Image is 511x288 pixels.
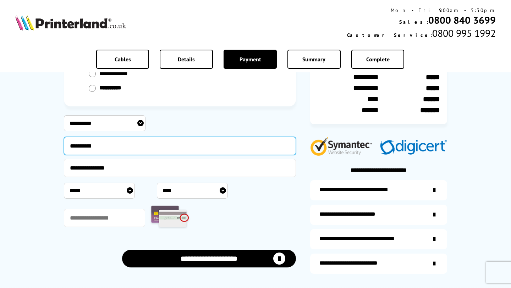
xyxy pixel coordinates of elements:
[347,7,496,13] div: Mon - Fri 9:00am - 5:30pm
[178,56,195,63] span: Details
[428,13,496,27] a: 0800 840 3699
[310,180,447,200] a: additional-ink
[310,229,447,249] a: additional-cables
[432,27,496,40] span: 0800 995 1992
[399,19,428,25] span: Sales:
[366,56,390,63] span: Complete
[115,56,131,63] span: Cables
[347,32,432,38] span: Customer Service:
[310,205,447,225] a: items-arrive
[310,254,447,274] a: secure-website
[15,15,126,31] img: Printerland Logo
[302,56,325,63] span: Summary
[240,56,261,63] span: Payment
